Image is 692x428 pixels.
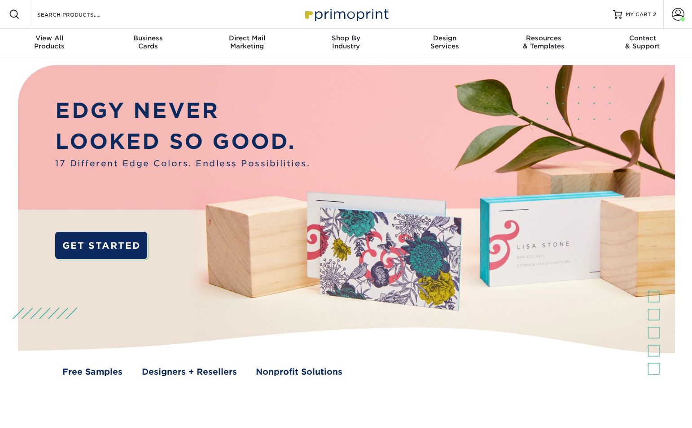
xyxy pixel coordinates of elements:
[198,34,297,42] span: Direct Mail
[62,366,123,378] a: Free Samples
[297,29,395,57] a: Shop ByIndustry
[99,34,197,42] span: Business
[395,29,494,57] a: DesignServices
[301,4,391,24] img: Primoprint
[395,34,494,42] span: Design
[626,11,651,18] span: MY CART
[55,232,147,259] a: GET STARTED
[99,34,197,50] div: Cards
[297,34,395,42] span: Shop By
[395,34,494,50] div: Services
[99,29,197,57] a: BusinessCards
[494,34,593,42] span: Resources
[593,29,692,57] a: Contact& Support
[55,157,310,170] span: 17 Different Edge Colors. Endless Possibilities.
[55,95,310,126] p: EDGY NEVER
[494,29,593,57] a: Resources& Templates
[494,34,593,50] div: & Templates
[198,29,297,57] a: Direct MailMarketing
[653,11,656,17] span: 2
[256,366,342,378] a: Nonprofit Solutions
[55,126,310,157] p: LOOKED SO GOOD.
[36,9,124,20] input: SEARCH PRODUCTS.....
[142,366,237,378] a: Designers + Resellers
[198,34,297,50] div: Marketing
[593,34,692,42] span: Contact
[297,34,395,50] div: Industry
[593,34,692,50] div: & Support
